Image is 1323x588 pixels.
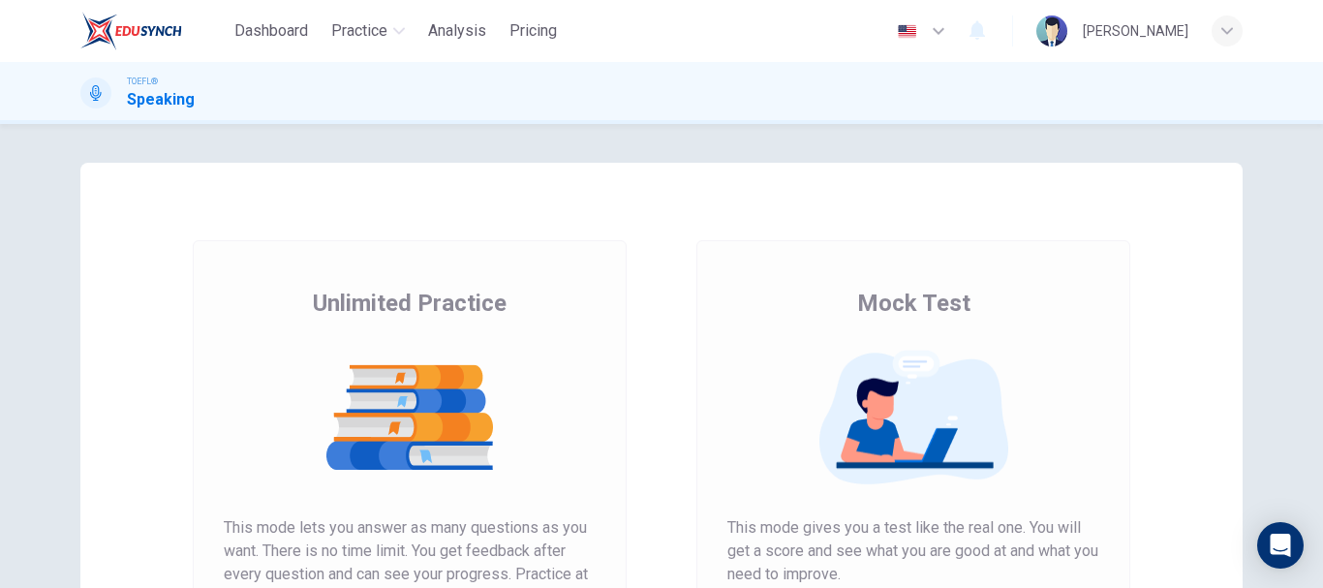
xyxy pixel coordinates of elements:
span: Mock Test [857,288,970,319]
span: Unlimited Practice [313,288,507,319]
img: Profile picture [1036,15,1067,46]
span: This mode gives you a test like the real one. You will get a score and see what you are good at a... [727,516,1099,586]
div: [PERSON_NAME] [1083,19,1188,43]
div: Open Intercom Messenger [1257,522,1304,569]
span: Dashboard [234,19,308,43]
img: en [895,24,919,39]
span: Pricing [509,19,557,43]
span: Analysis [428,19,486,43]
button: Practice [323,14,413,48]
button: Pricing [502,14,565,48]
img: EduSynch logo [80,12,182,50]
button: Analysis [420,14,494,48]
span: Practice [331,19,387,43]
span: TOEFL® [127,75,158,88]
button: Dashboard [227,14,316,48]
a: EduSynch logo [80,12,227,50]
h1: Speaking [127,88,195,111]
